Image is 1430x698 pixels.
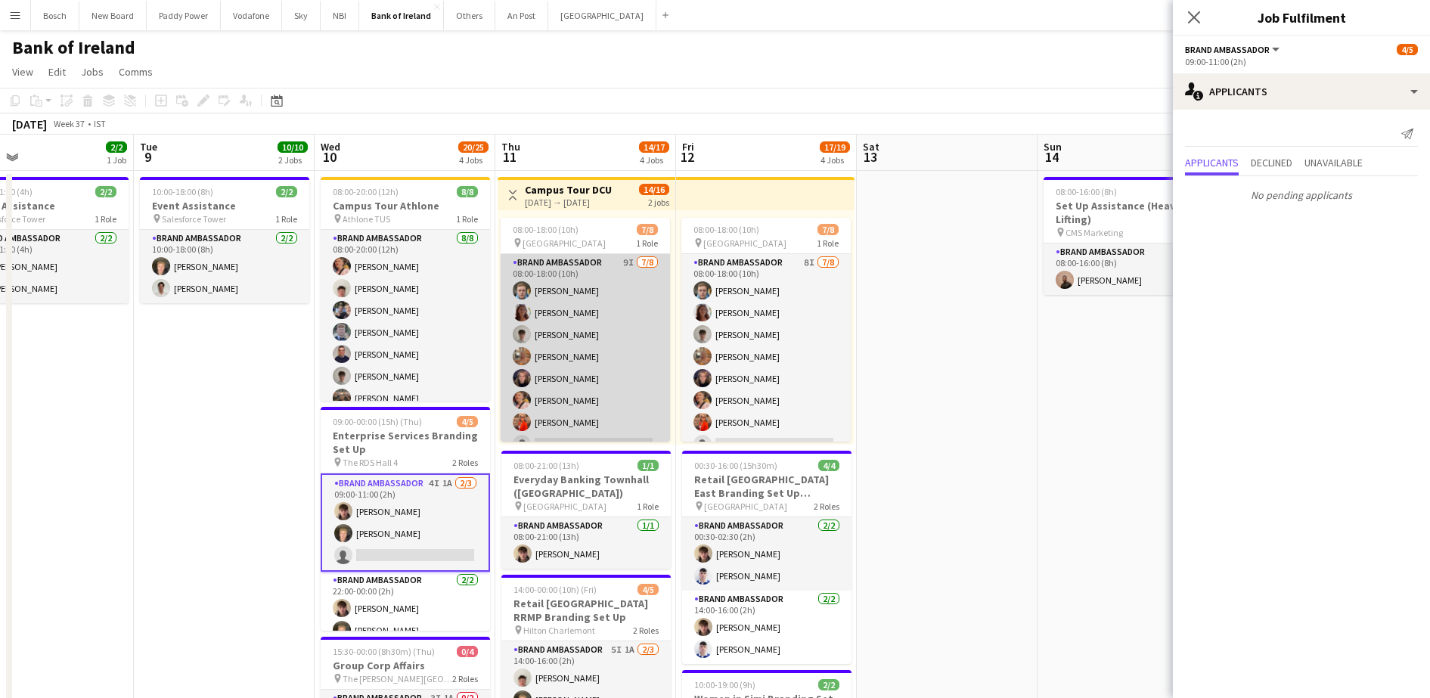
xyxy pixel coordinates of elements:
span: 4/4 [818,460,839,471]
span: Jobs [81,65,104,79]
span: 09:00-00:00 (15h) (Thu) [333,416,422,427]
span: Salesforce Tower [162,213,226,225]
app-job-card: 09:00-00:00 (15h) (Thu)4/5Enterprise Services Branding Set Up The RDS Hall 42 RolesBrand Ambassad... [321,407,490,631]
app-card-role: Brand Ambassador4I1A2/309:00-11:00 (2h)[PERSON_NAME][PERSON_NAME] [321,473,490,572]
app-job-card: 08:00-16:00 (8h)1/1Set Up Assistance (Heavy Lifting) CMS Marketing1 RoleBrand Ambassador1/108:00-... [1044,177,1213,295]
div: 1 Job [107,154,126,166]
div: IST [94,118,106,129]
span: Wed [321,140,340,154]
span: 1 Role [817,237,839,249]
span: CMS Marketing [1066,227,1123,238]
span: 2/2 [95,186,116,197]
span: 1/1 [637,460,659,471]
span: 08:00-16:00 (8h) [1056,186,1117,197]
div: 4 Jobs [820,154,849,166]
h3: Job Fulfilment [1173,8,1430,27]
button: Bank of Ireland [359,1,444,30]
h3: Group Corp Affairs [321,659,490,672]
span: [GEOGRAPHIC_DATA] [703,237,786,249]
p: No pending applicants [1173,182,1430,208]
span: 2/2 [276,186,297,197]
button: Paddy Power [147,1,221,30]
span: 4/5 [1397,44,1418,55]
h3: Campus Tour DCU [525,183,612,197]
button: An Post [495,1,548,30]
span: Declined [1251,157,1292,168]
span: The RDS Hall 4 [343,457,398,468]
app-card-role: Brand Ambassador2/214:00-16:00 (2h)[PERSON_NAME][PERSON_NAME] [682,591,851,664]
span: Hilton Charlemont [523,625,595,636]
span: 2 Roles [452,457,478,468]
span: 17/19 [820,141,850,153]
app-card-role: Brand Ambassador8I7/808:00-18:00 (10h)[PERSON_NAME][PERSON_NAME][PERSON_NAME][PERSON_NAME][PERSON... [681,254,851,459]
span: [GEOGRAPHIC_DATA] [523,501,606,512]
button: Sky [282,1,321,30]
div: 08:00-18:00 (10h)7/8 [GEOGRAPHIC_DATA]1 RoleBrand Ambassador8I7/808:00-18:00 (10h)[PERSON_NAME][P... [681,218,851,442]
span: 7/8 [637,224,658,235]
span: 1 Role [95,213,116,225]
span: Thu [501,140,520,154]
span: 1 Role [636,237,658,249]
div: 00:30-16:00 (15h30m)4/4Retail [GEOGRAPHIC_DATA] East Branding Set Up ([GEOGRAPHIC_DATA]) [GEOGRAP... [682,451,851,664]
span: Edit [48,65,66,79]
span: 2/2 [106,141,127,153]
app-card-role: Brand Ambassador2/200:30-02:30 (2h)[PERSON_NAME][PERSON_NAME] [682,517,851,591]
span: 9 [138,148,157,166]
a: Comms [113,62,159,82]
app-job-card: 08:00-20:00 (12h)8/8Campus Tour Athlone Athlone TUS1 RoleBrand Ambassador8/808:00-20:00 (12h)[PER... [321,177,490,401]
button: Brand Ambassador [1185,44,1282,55]
span: View [12,65,33,79]
span: 10:00-18:00 (8h) [152,186,213,197]
button: Vodafone [221,1,282,30]
div: 4 Jobs [459,154,488,166]
span: 4/5 [637,584,659,595]
span: 08:00-18:00 (10h) [693,224,759,235]
span: 00:30-16:00 (15h30m) [694,460,777,471]
app-job-card: 08:00-18:00 (10h)7/8 [GEOGRAPHIC_DATA]1 RoleBrand Ambassador9I7/808:00-18:00 (10h)[PERSON_NAME][P... [501,218,670,442]
button: Bosch [31,1,79,30]
span: 11 [499,148,520,166]
app-job-card: 08:00-21:00 (13h)1/1Everyday Banking Townhall ([GEOGRAPHIC_DATA]) [GEOGRAPHIC_DATA]1 RoleBrand Am... [501,451,671,569]
app-card-role: Brand Ambassador1/108:00-21:00 (13h)[PERSON_NAME] [501,517,671,569]
app-card-role: Brand Ambassador1/108:00-16:00 (8h)[PERSON_NAME] [1044,244,1213,295]
a: Edit [42,62,72,82]
h3: Set Up Assistance (Heavy Lifting) [1044,199,1213,226]
span: [GEOGRAPHIC_DATA] [523,237,606,249]
span: Fri [682,140,694,154]
span: 7/8 [817,224,839,235]
h3: Everyday Banking Townhall ([GEOGRAPHIC_DATA]) [501,473,671,500]
app-card-role: Brand Ambassador9I7/808:00-18:00 (10h)[PERSON_NAME][PERSON_NAME][PERSON_NAME][PERSON_NAME][PERSON... [501,254,670,459]
a: Jobs [75,62,110,82]
span: 08:00-21:00 (13h) [513,460,579,471]
span: 08:00-20:00 (12h) [333,186,399,197]
span: 15:30-00:00 (8h30m) (Thu) [333,646,435,657]
button: New Board [79,1,147,30]
span: 14/16 [639,184,669,195]
span: The [PERSON_NAME][GEOGRAPHIC_DATA] [343,673,452,684]
span: 20/25 [458,141,489,153]
h3: Campus Tour Athlone [321,199,490,213]
button: NBI [321,1,359,30]
span: Tue [140,140,157,154]
span: 2 Roles [814,501,839,512]
span: Applicants [1185,157,1239,168]
span: 12 [680,148,694,166]
span: 1 Role [456,213,478,225]
div: [DATE] → [DATE] [525,197,612,208]
span: 10 [318,148,340,166]
app-card-role: Brand Ambassador2/210:00-18:00 (8h)[PERSON_NAME][PERSON_NAME] [140,230,309,303]
span: 1 Role [637,501,659,512]
div: 09:00-11:00 (2h) [1185,56,1418,67]
span: Sat [863,140,879,154]
span: Sun [1044,140,1062,154]
span: 4/5 [457,416,478,427]
app-job-card: 10:00-18:00 (8h)2/2Event Assistance Salesforce Tower1 RoleBrand Ambassador2/210:00-18:00 (8h)[PER... [140,177,309,303]
div: 2 jobs [648,195,669,208]
span: 13 [861,148,879,166]
h1: Bank of Ireland [12,36,135,59]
